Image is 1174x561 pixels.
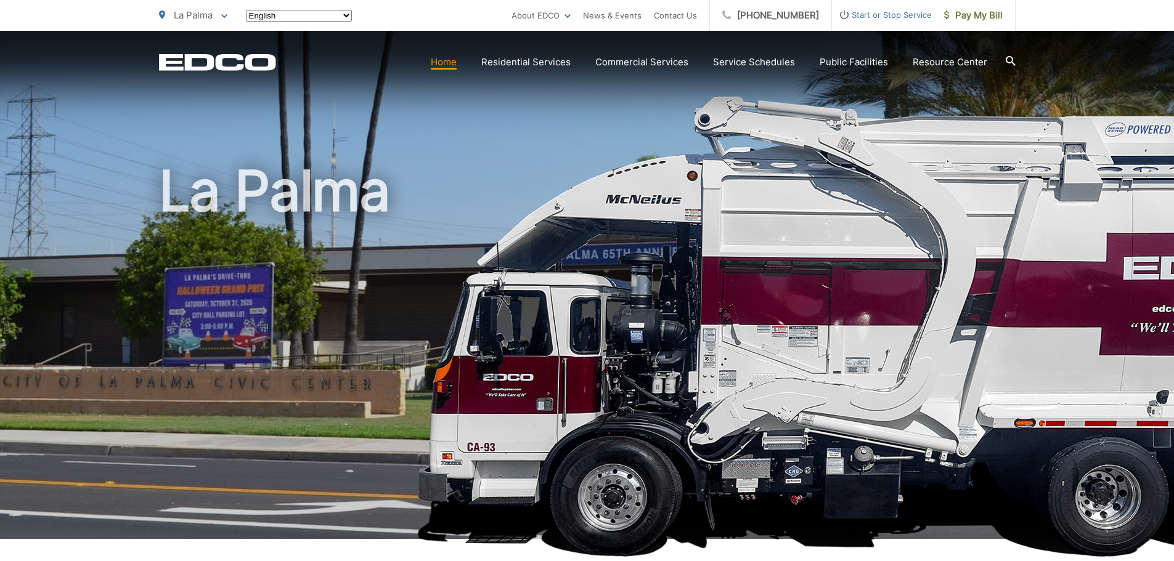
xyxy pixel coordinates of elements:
[713,55,795,70] a: Service Schedules
[820,55,888,70] a: Public Facilities
[654,8,697,23] a: Contact Us
[583,8,642,23] a: News & Events
[944,8,1003,23] span: Pay My Bill
[159,54,276,71] a: EDCD logo. Return to the homepage.
[174,9,213,21] span: La Palma
[246,10,352,22] select: Select a language
[431,55,457,70] a: Home
[159,160,1016,550] h1: La Palma
[595,55,688,70] a: Commercial Services
[481,55,571,70] a: Residential Services
[913,55,987,70] a: Resource Center
[512,8,571,23] a: About EDCO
